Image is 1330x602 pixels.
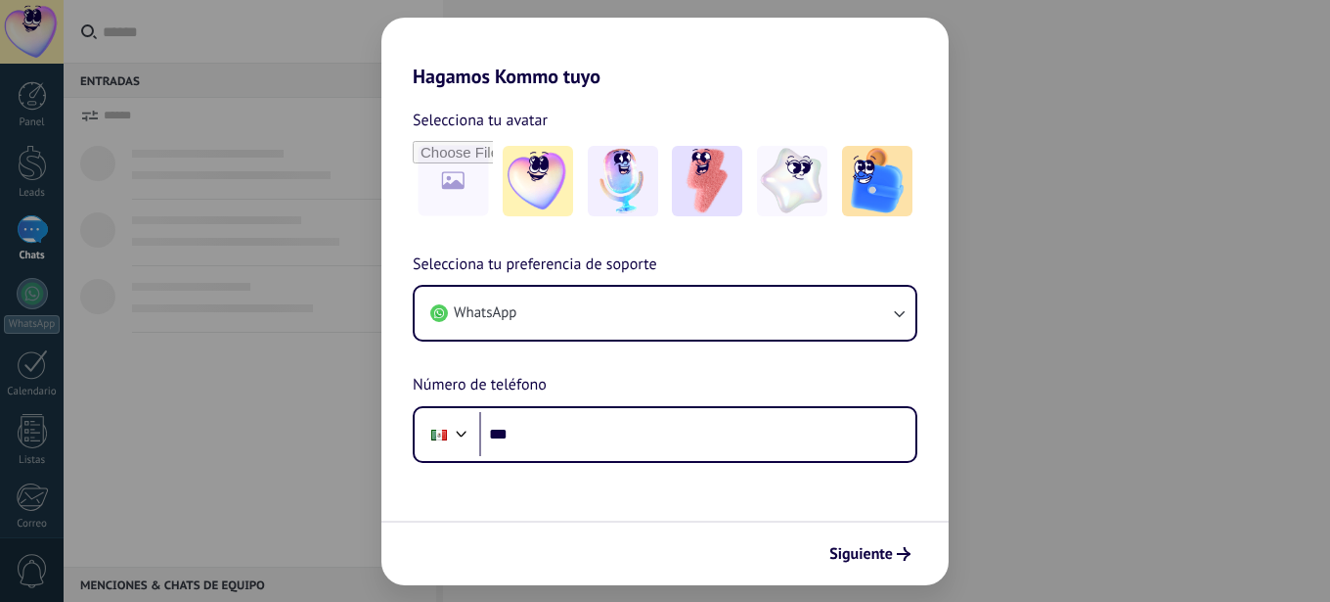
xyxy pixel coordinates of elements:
[829,547,893,561] span: Siguiente
[413,253,657,278] span: Selecciona tu preferencia de soporte
[415,287,915,340] button: WhatsApp
[757,146,827,216] img: -4.jpeg
[381,18,949,88] h2: Hagamos Kommo tuyo
[421,414,458,455] div: Mexico: + 52
[503,146,573,216] img: -1.jpeg
[413,108,548,133] span: Selecciona tu avatar
[842,146,912,216] img: -5.jpeg
[672,146,742,216] img: -3.jpeg
[588,146,658,216] img: -2.jpeg
[454,303,516,323] span: WhatsApp
[820,537,919,571] button: Siguiente
[413,373,547,398] span: Número de teléfono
